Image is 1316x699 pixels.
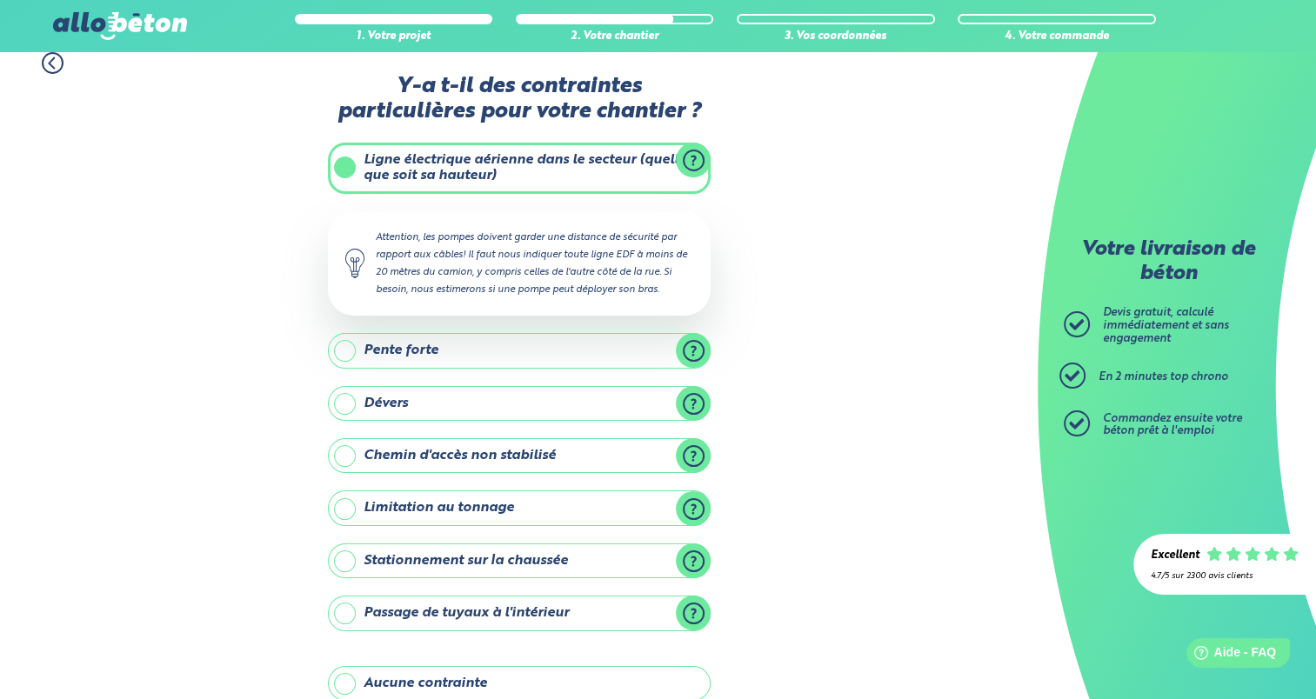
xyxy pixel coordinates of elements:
div: 4. Votre commande [958,30,1156,43]
label: Dévers [328,386,711,421]
label: Chemin d'accès non stabilisé [328,438,711,473]
label: Y-a t-il des contraintes particulières pour votre chantier ? [328,74,711,125]
img: allobéton [53,12,187,40]
label: Passage de tuyaux à l'intérieur [328,596,711,630]
div: 3. Vos coordonnées [737,30,935,43]
div: 2. Votre chantier [516,30,714,43]
div: 1. Votre projet [295,30,493,43]
iframe: Help widget launcher [1161,631,1297,680]
div: Attention, les pompes doivent garder une distance de sécurité par rapport aux câbles! Il faut nou... [328,211,711,316]
label: Limitation au tonnage [328,490,711,525]
label: Pente forte [328,333,711,368]
label: Ligne électrique aérienne dans le secteur (quelle que soit sa hauteur) [328,143,711,194]
label: Stationnement sur la chaussée [328,543,711,578]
